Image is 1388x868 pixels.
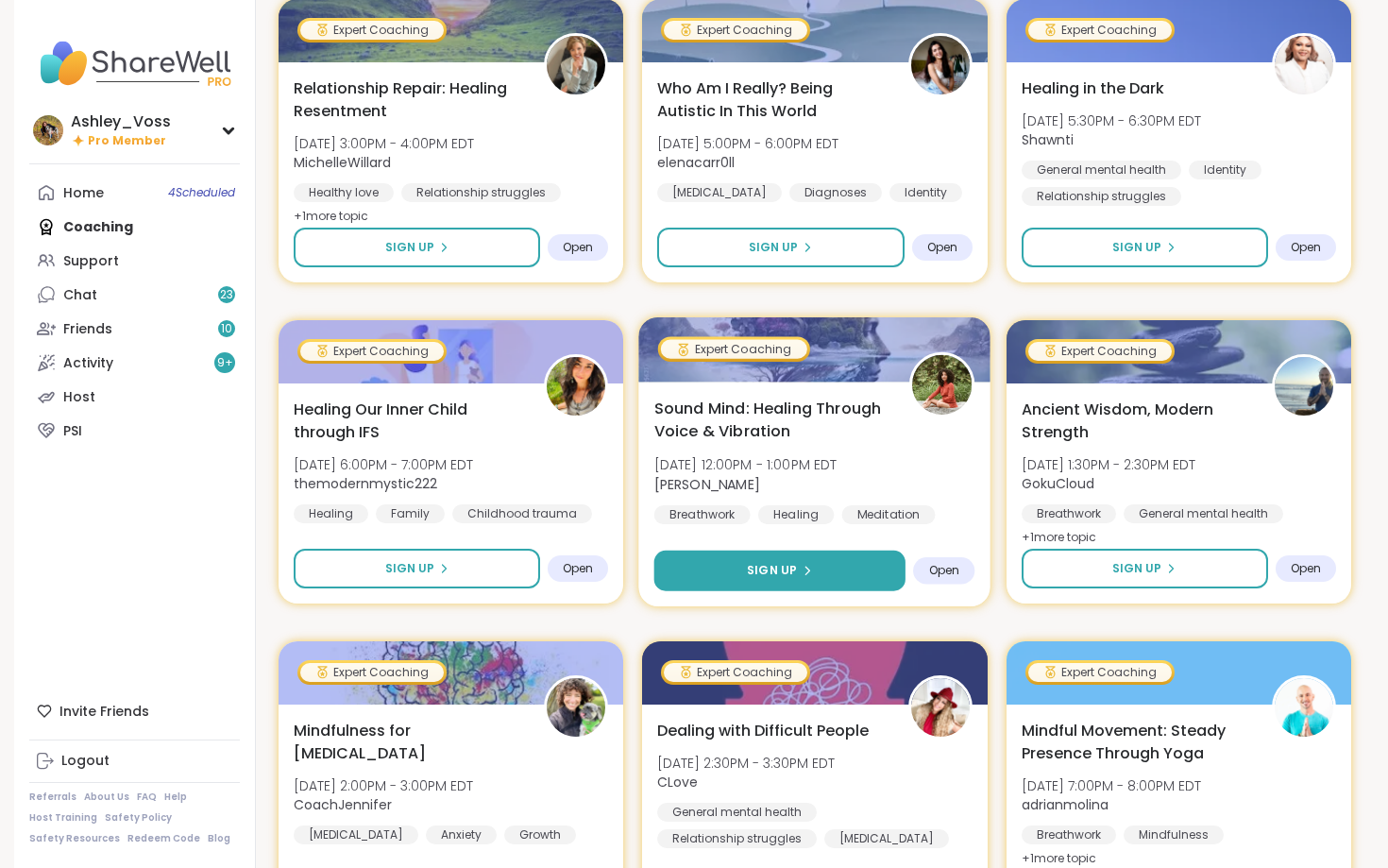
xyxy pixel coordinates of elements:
span: Sound Mind: Healing Through Voice & Vibration [654,397,889,443]
b: CLove [657,773,698,791]
div: Invite Friends [29,694,240,728]
div: Relationship struggles [657,829,817,848]
span: [DATE] 3:00PM - 4:00PM EDT [294,134,474,153]
b: themodernmystic222 [294,474,437,493]
div: Breathwork [1022,825,1116,844]
a: Blog [208,832,230,845]
div: Activity [63,354,113,373]
span: Sign Up [1112,560,1161,577]
span: Mindfulness for [MEDICAL_DATA] [294,720,523,765]
b: MichelleWillard [294,153,391,172]
span: Open [927,240,957,255]
a: Help [164,791,187,804]
a: Logout [29,744,240,778]
div: Expert Coaching [664,663,807,682]
div: General mental health [657,803,817,822]
a: Chat23 [29,278,240,312]
span: Who Am I Really? Being Autistic In This World [657,77,887,123]
span: 9 + [217,355,233,371]
div: Expert Coaching [300,342,444,361]
div: Healing [294,504,368,523]
div: [MEDICAL_DATA] [824,829,949,848]
div: Expert Coaching [1028,663,1172,682]
div: Anxiety [426,825,497,844]
img: ShareWell Nav Logo [29,30,240,96]
img: Ashley_Voss [33,115,63,145]
a: Safety Resources [29,832,120,845]
div: Ashley_Voss [71,111,171,132]
span: Relationship Repair: Healing Resentment [294,77,523,123]
div: Breathwork [1022,504,1116,523]
b: elenacarr0ll [657,153,735,172]
span: Sign Up [385,239,434,256]
b: Shawnti [1022,130,1074,149]
span: Mindful Movement: Steady Presence Through Yoga [1022,720,1251,765]
span: Sign Up [748,562,798,579]
div: Relationship struggles [401,183,561,202]
div: Mindfulness [1124,825,1224,844]
span: [DATE] 5:00PM - 6:00PM EDT [657,134,838,153]
button: Sign Up [1022,549,1268,588]
span: Open [1291,561,1321,576]
span: Healing Our Inner Child through IFS [294,399,523,444]
a: FAQ [137,791,157,804]
div: PSI [63,422,82,441]
div: [MEDICAL_DATA] [294,825,418,844]
span: [DATE] 6:00PM - 7:00PM EDT [294,455,473,474]
b: GokuCloud [1022,474,1094,493]
div: Friends [63,320,112,339]
span: [DATE] 2:30PM - 3:30PM EDT [657,754,835,773]
span: Healing in the Dark [1022,77,1164,100]
img: themodernmystic222 [547,357,605,416]
a: Referrals [29,791,76,804]
div: Relationship struggles [1022,187,1181,206]
div: Expert Coaching [300,21,444,40]
span: 4 Scheduled [168,185,235,200]
div: Meditation [842,505,936,524]
div: Expert Coaching [664,21,807,40]
a: About Us [84,791,129,804]
div: Host [63,388,95,407]
div: [MEDICAL_DATA] [657,183,782,202]
a: Host Training [29,811,97,825]
span: Open [563,561,593,576]
div: Home [63,184,104,203]
span: Open [929,563,960,578]
span: 23 [220,287,233,303]
div: Expert Coaching [661,339,807,358]
div: Healthy love [294,183,394,202]
div: General mental health [1022,161,1181,179]
div: Growth [504,825,576,844]
span: [DATE] 1:30PM - 2:30PM EDT [1022,455,1195,474]
span: [DATE] 7:00PM - 8:00PM EDT [1022,776,1201,795]
img: CLove [911,678,970,737]
span: Open [563,240,593,255]
b: CoachJennifer [294,795,392,814]
span: Ancient Wisdom, Modern Strength [1022,399,1251,444]
span: Pro Member [88,133,166,149]
a: Support [29,244,240,278]
span: [DATE] 2:00PM - 3:00PM EDT [294,776,473,795]
div: Breathwork [654,505,751,524]
div: Support [63,252,119,271]
div: Family [376,504,445,523]
div: Chat [63,286,97,305]
span: Open [1291,240,1321,255]
a: PSI [29,414,240,448]
b: [PERSON_NAME] [654,474,760,493]
span: [DATE] 5:30PM - 6:30PM EDT [1022,111,1201,130]
a: Activity9+ [29,346,240,380]
img: Joana_Ayala [913,355,973,415]
a: Host [29,380,240,414]
img: elenacarr0ll [911,36,970,94]
div: Expert Coaching [300,663,444,682]
img: MichelleWillard [547,36,605,94]
div: Expert Coaching [1028,21,1172,40]
img: GokuCloud [1275,357,1333,416]
div: Identity [1189,161,1261,179]
span: Sign Up [1112,239,1161,256]
button: Sign Up [654,551,906,591]
b: adrianmolina [1022,795,1109,814]
span: Sign Up [749,239,798,256]
span: 10 [221,321,232,337]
